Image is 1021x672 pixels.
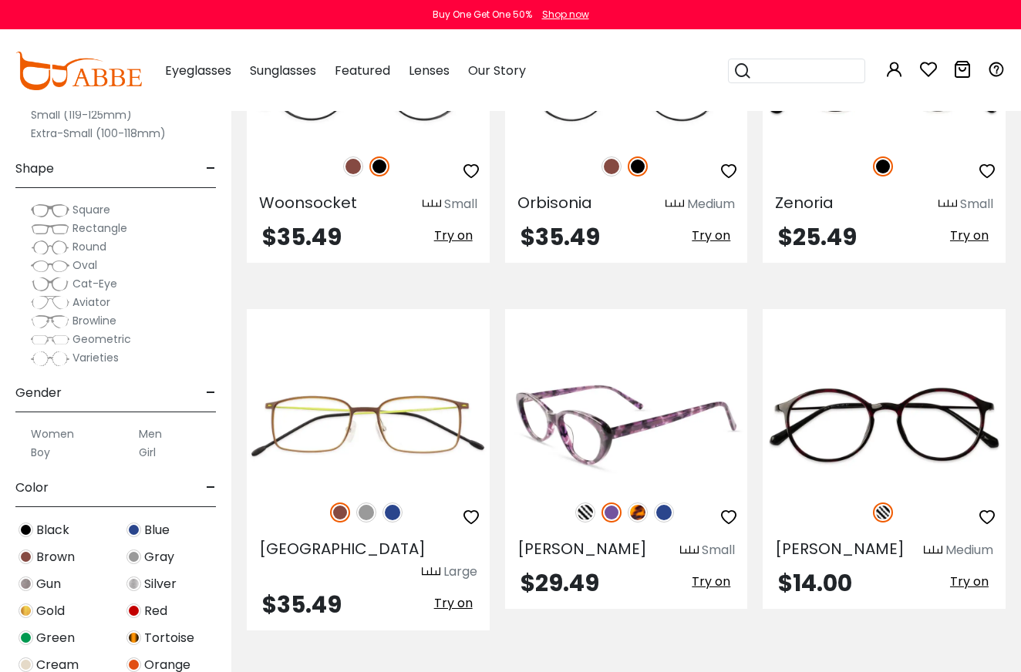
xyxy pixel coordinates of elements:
[950,573,989,590] span: Try on
[666,199,684,210] img: size ruler
[778,220,857,254] span: $25.49
[36,521,69,539] span: Black
[31,124,166,143] label: Extra-Small (100-118mm)
[15,469,49,506] span: Color
[687,226,735,246] button: Try on
[19,603,33,618] img: Gold
[262,220,342,254] span: $35.49
[542,8,589,22] div: Shop now
[144,548,174,566] span: Gray
[19,657,33,672] img: Cream
[72,313,116,328] span: Browline
[19,630,33,645] img: Green
[31,221,69,237] img: Rectangle.png
[422,566,440,578] img: size ruler
[165,62,231,79] span: Eyeglasses
[31,332,69,348] img: Geometric.png
[654,502,674,522] img: Blue
[259,192,357,213] span: Woonsocket
[19,522,33,537] img: Black
[505,365,748,486] img: Pattern Elena - Acetate ,Universal Bridge Fit
[15,150,54,187] span: Shape
[206,150,216,187] span: -
[517,192,592,213] span: Orbisonia
[443,563,477,581] div: Large
[72,350,119,365] span: Varieties
[763,365,1006,486] img: Pattern Adela - Combination ,Light Weight
[628,502,648,522] img: Leopard
[72,294,110,310] span: Aviator
[31,258,69,274] img: Oval.png
[126,657,141,672] img: Orange
[126,630,141,645] img: Tortoise
[945,572,993,592] button: Try on
[938,199,957,210] img: size ruler
[250,62,316,79] span: Sunglasses
[950,227,989,244] span: Try on
[126,576,141,591] img: Silver
[778,566,852,600] span: $14.00
[15,375,62,412] span: Gender
[517,538,647,559] span: [PERSON_NAME]
[72,220,127,236] span: Rectangle
[775,538,905,559] span: [PERSON_NAME]
[206,375,216,412] span: -
[423,199,441,210] img: size ruler
[382,502,403,522] img: Blue
[430,226,477,246] button: Try on
[468,62,526,79] span: Our Story
[139,443,156,462] label: Girl
[36,629,75,647] span: Green
[409,62,450,79] span: Lenses
[692,227,730,244] span: Try on
[335,62,390,79] span: Featured
[31,203,69,218] img: Square.png
[144,602,167,620] span: Red
[31,351,69,367] img: Varieties.png
[36,548,75,566] span: Brown
[139,425,162,443] label: Men
[433,8,532,22] div: Buy One Get One 50%
[72,257,97,273] span: Oval
[601,502,622,522] img: Purple
[31,106,132,124] label: Small (119-125mm)
[144,575,177,593] span: Silver
[434,594,473,612] span: Try on
[259,538,426,559] span: [GEOGRAPHIC_DATA]
[945,226,993,246] button: Try on
[575,502,595,522] img: Pattern
[330,502,350,522] img: Brown
[924,545,942,556] img: size ruler
[72,331,131,347] span: Geometric
[15,52,142,90] img: abbeglasses.com
[72,276,117,291] span: Cat-Eye
[434,227,473,244] span: Try on
[369,156,389,176] img: Black
[960,195,993,213] div: Small
[430,593,477,613] button: Try on
[144,521,170,539] span: Blue
[31,277,69,292] img: Cat-Eye.png
[126,603,141,618] img: Red
[521,566,599,600] span: $29.49
[31,295,69,311] img: Aviator.png
[19,576,33,591] img: Gun
[687,572,735,592] button: Try on
[31,443,50,462] label: Boy
[206,469,216,506] span: -
[31,240,69,255] img: Round.png
[521,220,600,254] span: $35.49
[356,502,376,522] img: Gray
[343,156,363,176] img: Brown
[444,195,477,213] div: Small
[628,156,648,176] img: Black
[36,575,61,593] span: Gun
[873,502,893,522] img: Pattern
[144,629,194,647] span: Tortoise
[687,195,735,213] div: Medium
[247,365,490,486] img: Brown Philadelphia - Combination ,Adjust Nose Pads
[945,541,993,559] div: Medium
